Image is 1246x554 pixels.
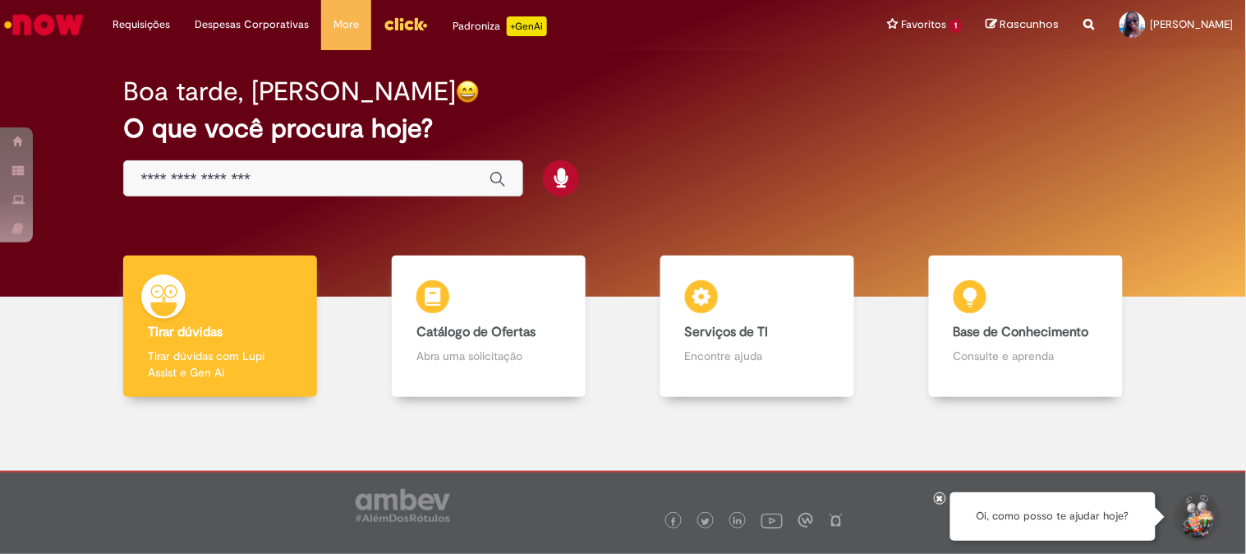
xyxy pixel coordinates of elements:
[949,19,962,33] span: 1
[2,8,86,41] img: ServiceNow
[507,16,547,36] p: +GenAi
[123,77,456,106] h2: Boa tarde, [PERSON_NAME]
[148,324,223,340] b: Tirar dúvidas
[623,256,892,398] a: Serviços de TI Encontre ajuda
[685,324,769,340] b: Serviços de TI
[333,16,359,33] span: More
[986,17,1060,33] a: Rascunhos
[453,16,547,36] div: Padroniza
[829,513,844,528] img: logo_footer_naosei.png
[798,513,813,528] img: logo_footer_workplace.png
[1172,492,1221,542] button: Iniciar Conversa de Suporte
[416,324,536,340] b: Catálogo de Ofertas
[761,510,783,531] img: logo_footer_youtube.png
[701,518,710,526] img: logo_footer_twitter.png
[384,12,428,36] img: click_logo_yellow_360x200.png
[954,324,1089,340] b: Base de Conhecimento
[733,517,742,527] img: logo_footer_linkedin.png
[954,348,1098,364] p: Consulte e aprenda
[148,348,292,381] p: Tirar dúvidas com Lupi Assist e Gen Ai
[195,16,309,33] span: Despesas Corporativas
[356,489,450,522] img: logo_footer_ambev_rotulo_gray.png
[1151,17,1234,31] span: [PERSON_NAME]
[355,256,623,398] a: Catálogo de Ofertas Abra uma solicitação
[901,16,946,33] span: Favoritos
[669,518,678,526] img: logo_footer_facebook.png
[416,348,561,364] p: Abra uma solicitação
[123,114,1122,143] h2: O que você procura hoje?
[1000,16,1060,32] span: Rascunhos
[950,492,1156,541] div: Oi, como posso te ajudar hoje?
[86,256,355,398] a: Tirar dúvidas Tirar dúvidas com Lupi Assist e Gen Ai
[685,348,830,364] p: Encontre ajuda
[891,256,1160,398] a: Base de Conhecimento Consulte e aprenda
[113,16,170,33] span: Requisições
[456,80,480,104] img: happy-face.png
